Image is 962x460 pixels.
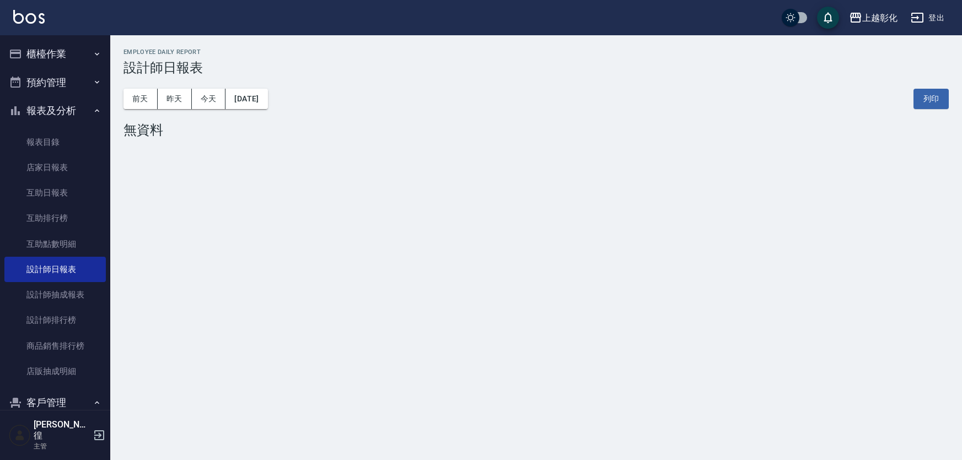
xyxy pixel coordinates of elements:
a: 報表目錄 [4,129,106,155]
button: 今天 [192,89,226,109]
div: 上越彰化 [862,11,897,25]
button: 報表及分析 [4,96,106,125]
button: 預約管理 [4,68,106,97]
button: 列印 [913,89,949,109]
a: 設計師日報表 [4,257,106,282]
h5: [PERSON_NAME]徨 [34,419,90,441]
a: 設計師抽成報表 [4,282,106,307]
button: save [817,7,839,29]
button: 客戶管理 [4,388,106,417]
a: 互助點數明細 [4,231,106,257]
h2: Employee Daily Report [123,48,949,56]
button: 上越彰化 [845,7,902,29]
button: 櫃檯作業 [4,40,106,68]
h3: 設計師日報表 [123,60,949,75]
button: 昨天 [158,89,192,109]
p: 主管 [34,441,90,451]
img: Logo [13,10,45,24]
a: 互助日報表 [4,180,106,205]
button: 登出 [906,8,949,28]
a: 互助排行榜 [4,205,106,231]
a: 店販抽成明細 [4,359,106,384]
button: 前天 [123,89,158,109]
a: 店家日報表 [4,155,106,180]
a: 商品銷售排行榜 [4,333,106,359]
div: 無資料 [123,122,949,138]
a: 設計師排行榜 [4,307,106,333]
img: Person [9,424,31,446]
button: [DATE] [225,89,267,109]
